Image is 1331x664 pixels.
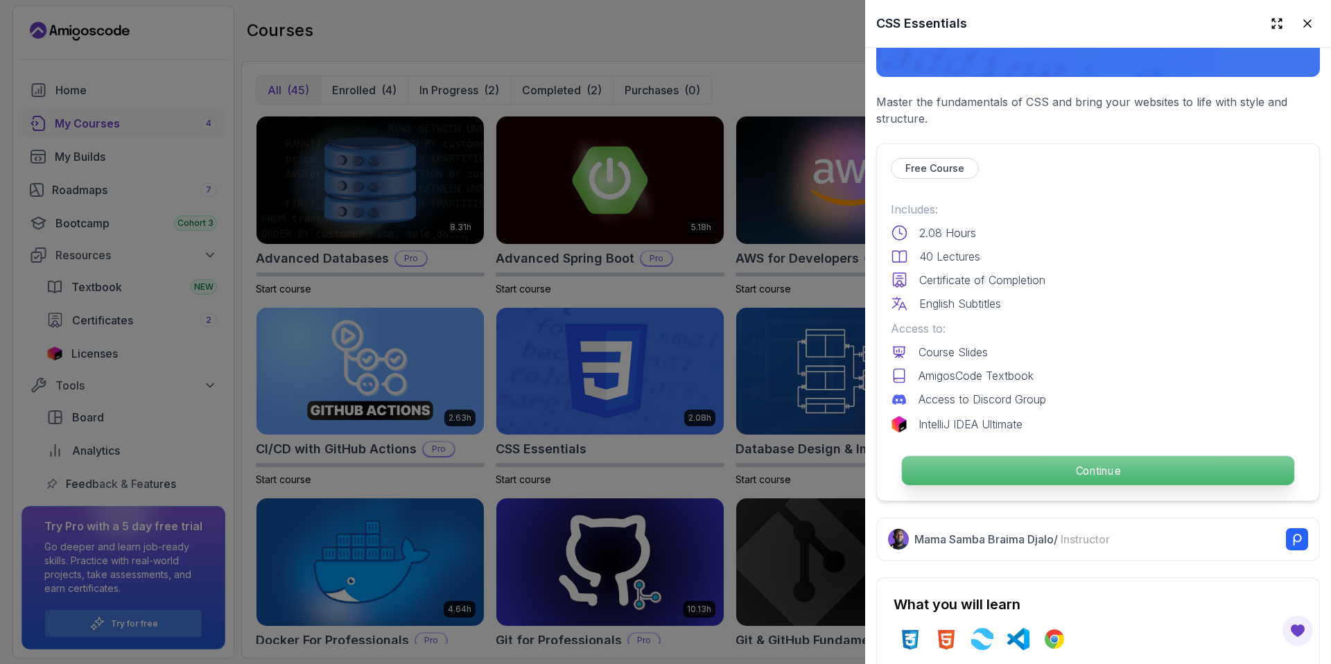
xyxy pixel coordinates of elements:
button: Continue [901,455,1295,486]
img: html logo [935,628,957,650]
p: Continue [902,456,1294,485]
img: Nelson Djalo [888,529,909,550]
button: Open Feedback Button [1281,614,1314,647]
p: Course Slides [919,344,988,360]
button: Expand drawer [1264,11,1289,36]
p: IntelliJ IDEA Ultimate [919,416,1023,433]
p: Master the fundamentals of CSS and bring your websites to life with style and structure. [876,94,1320,127]
p: Access to Discord Group [919,391,1046,408]
p: 2.08 Hours [919,225,976,241]
p: Free Course [905,161,964,175]
p: Mama Samba Braima Djalo / [914,531,1110,548]
img: css logo [899,628,921,650]
h2: CSS Essentials [876,14,967,33]
img: tailwindcss logo [971,628,993,650]
p: Certificate of Completion [919,272,1045,288]
p: 40 Lectures [919,248,980,265]
p: Includes: [891,201,1305,218]
p: AmigosCode Textbook [919,367,1034,384]
img: vscode logo [1007,628,1029,650]
p: English Subtitles [919,295,1001,312]
span: Instructor [1061,532,1110,546]
h2: What you will learn [894,595,1303,614]
p: Access to: [891,320,1305,337]
img: chrome logo [1043,628,1065,650]
img: jetbrains logo [891,416,907,433]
